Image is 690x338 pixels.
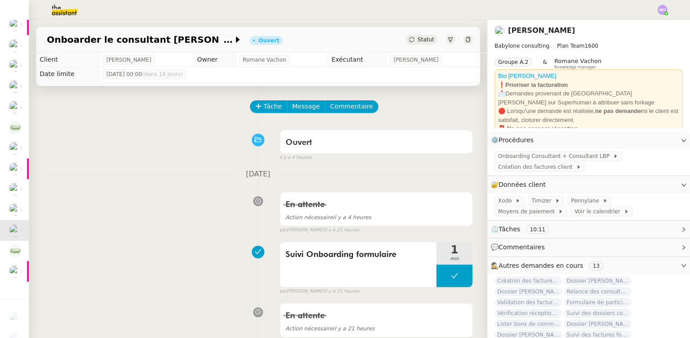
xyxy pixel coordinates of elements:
span: Tâche [263,101,282,112]
nz-tag: 10:11 [526,225,549,234]
img: users%2FfjlNmCTkLiVoA3HQjY3GA5JXGxb2%2Favatar%2Fstarofservice_97480retdsc0392.png [9,18,22,31]
span: Validation des factures consultants - août 2025 [495,298,562,307]
span: Pennylane [571,196,603,205]
span: Suivi Onboarding formulaire [286,248,431,261]
span: il y a 4 heures [280,154,312,162]
span: 1 [436,244,472,255]
span: Dossier [PERSON_NAME] [564,320,631,329]
img: users%2F2TyHGbgGwwZcFhdWHiwf3arjzPD2%2Favatar%2F1545394186276.jpeg [9,39,22,52]
strong: 📮 Ne pas accuser réception. [498,125,580,132]
span: Dossier [PERSON_NAME] [495,287,562,296]
span: Suivi des dossiers complexes [564,309,631,318]
span: Onboarding Consultant + Consultant LBP [498,152,613,161]
span: min [436,255,472,263]
span: (dans 19 jours) [142,71,183,77]
button: Message [287,100,325,113]
div: 💬Commentaires [487,239,690,256]
td: Exécutant [327,53,386,67]
span: Création des factures client [498,162,576,171]
div: 🕵️Autres demandes en cours 13 [487,257,690,275]
img: users%2FfjlNmCTkLiVoA3HQjY3GA5JXGxb2%2Favatar%2Fstarofservice_97480retdsc0392.png [9,183,22,195]
span: Procédures [499,136,534,144]
strong: ❗Prioriser la facturation [498,81,568,88]
span: Tâches [499,225,520,233]
span: il y a 4 heures [286,214,372,221]
span: Romane Vachon [554,58,602,64]
img: users%2FSg6jQljroSUGpSfKFUOPmUmNaZ23%2Favatar%2FUntitled.png [495,26,504,36]
img: 7f9b6497-4ade-4d5b-ae17-2cbe23708554 [9,244,22,257]
nz-tag: Groupe A.2 [495,58,532,67]
span: [PERSON_NAME] [106,55,151,64]
button: Tâche [250,100,287,113]
img: users%2F2TyHGbgGwwZcFhdWHiwf3arjzPD2%2Favatar%2F1545394186276.jpeg [9,265,22,278]
span: Statut [418,36,434,43]
span: 1600 [585,43,599,49]
div: Demandes provenant de [GEOGRAPHIC_DATA][PERSON_NAME] sur Superhuman à attribuer sans forkage [498,89,679,107]
span: Relance des consultants CRA - août 2025 [564,287,631,296]
span: 📩 [498,90,505,97]
a: Bio [PERSON_NAME] [498,72,556,79]
span: Autres demandes en cours [499,262,583,269]
span: Message [292,101,320,112]
span: Plan Team [557,43,585,49]
span: Commentaire [330,101,373,112]
span: 🔐 [491,180,549,190]
td: Owner [193,53,235,67]
span: il y a 21 heures [324,288,359,295]
div: Ouvert [259,38,279,43]
span: Xodo [498,196,515,205]
img: users%2FSg6jQljroSUGpSfKFUOPmUmNaZ23%2Favatar%2FUntitled.png [9,224,22,237]
td: Client [36,53,99,67]
a: [PERSON_NAME] [508,26,575,35]
img: users%2FfjlNmCTkLiVoA3HQjY3GA5JXGxb2%2Favatar%2Fstarofservice_97480retdsc0392.png [9,162,22,175]
span: Données client [499,181,546,188]
div: ⏲️Tâches 10:11 [487,221,690,238]
span: Moyens de paiement [498,207,558,216]
span: Action nécessaire [286,214,333,221]
span: Formulaire de participation Statista / Les echos [564,298,631,307]
span: Onboarder le consultant [PERSON_NAME] [47,35,233,44]
span: ⏲️ [491,225,557,233]
span: [PERSON_NAME] [394,55,439,64]
img: 7f9b6497-4ade-4d5b-ae17-2cbe23708554 [9,121,22,134]
span: Timizer [531,196,555,205]
img: users%2F2TyHGbgGwwZcFhdWHiwf3arjzPD2%2Favatar%2F1545394186276.jpeg [9,80,22,93]
span: Ouvert [286,139,312,147]
span: par [280,226,287,234]
span: [DATE] [239,168,277,180]
img: users%2FfjlNmCTkLiVoA3HQjY3GA5JXGxb2%2Favatar%2Fstarofservice_97480retdsc0392.png [9,312,22,324]
span: Voir le calendrier [574,207,623,216]
span: Romane Vachon [243,55,286,64]
div: ⚙️Procédures [487,131,690,149]
span: ⚙️ [491,135,538,145]
nz-tag: 13 [589,261,603,270]
span: En attente [286,312,325,320]
strong: ne pas demander [595,108,643,114]
span: Création des factures client - [DATE] [495,276,562,285]
span: Lister bons de commande manquants à [PERSON_NAME] [495,320,562,329]
img: users%2FfjlNmCTkLiVoA3HQjY3GA5JXGxb2%2Favatar%2Fstarofservice_97480retdsc0392.png [9,203,22,216]
div: 🔐Données client [487,176,690,194]
small: [PERSON_NAME] [280,226,359,234]
span: Action nécessaire [286,325,333,332]
span: & [543,58,547,69]
span: 🕵️ [491,262,607,269]
span: Knowledge manager [554,65,596,70]
span: par [280,288,287,295]
button: Commentaire [325,100,378,113]
span: il y a 21 heures [324,226,359,234]
span: il y a 21 heures [286,325,375,332]
div: 🔴 Lorsqu'une demande est réalisée, si le client est satisfait, cloturer directement. [498,107,679,124]
small: [PERSON_NAME] [280,288,359,295]
img: users%2FfjlNmCTkLiVoA3HQjY3GA5JXGxb2%2Favatar%2Fstarofservice_97480retdsc0392.png [9,59,22,72]
img: svg [658,5,667,15]
span: 💬 [491,243,549,251]
span: Commentaires [499,243,545,251]
app-user-label: Knowledge manager [554,58,602,69]
td: Date limite [36,67,99,81]
span: En attente [286,201,325,209]
span: Dossier [PERSON_NAME] [564,276,631,285]
span: [DATE] 00:00 [106,70,183,79]
img: users%2FfjlNmCTkLiVoA3HQjY3GA5JXGxb2%2Favatar%2Fstarofservice_97480retdsc0392.png [9,101,22,113]
img: users%2FfjlNmCTkLiVoA3HQjY3GA5JXGxb2%2Favatar%2Fstarofservice_97480retdsc0392.png [9,142,22,154]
